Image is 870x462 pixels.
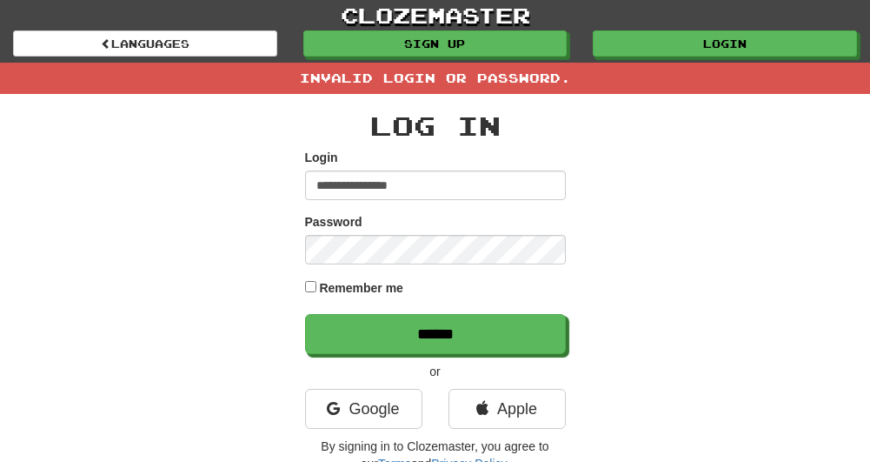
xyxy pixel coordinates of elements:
[305,363,566,380] p: or
[305,111,566,140] h2: Log In
[303,30,568,57] a: Sign up
[448,389,566,429] a: Apple
[305,389,422,429] a: Google
[305,149,338,166] label: Login
[593,30,857,57] a: Login
[305,213,362,231] label: Password
[319,279,403,297] label: Remember me
[13,30,277,57] a: Languages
